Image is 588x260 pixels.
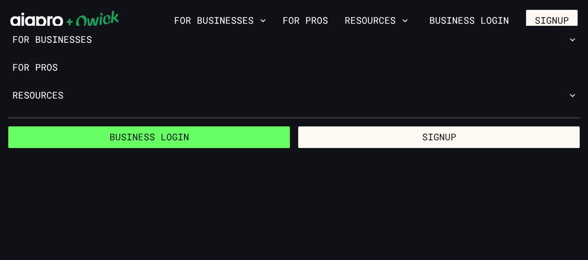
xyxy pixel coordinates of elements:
[526,10,578,31] button: Signup
[421,10,518,31] a: Business Login
[170,12,270,29] button: For Businesses
[278,12,332,29] a: For Pros
[8,126,290,148] a: Business Login
[341,12,412,29] button: Resources
[298,126,580,148] button: Signup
